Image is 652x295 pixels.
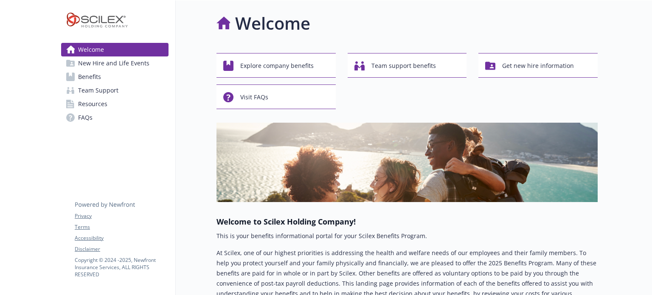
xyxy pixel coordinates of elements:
button: Visit FAQs [216,84,336,109]
a: New Hire and Life Events [61,56,169,70]
a: Benefits [61,70,169,84]
span: Team support benefits [371,58,436,74]
span: Get new hire information [502,58,574,74]
span: Visit FAQs [240,89,268,105]
a: Welcome [61,43,169,56]
a: Team Support [61,84,169,97]
a: Terms [75,223,168,231]
a: Disclaimer [75,245,168,253]
a: Resources [61,97,169,111]
span: Benefits [78,70,101,84]
p: Copyright © 2024 - 2025 , Newfront Insurance Services, ALL RIGHTS RESERVED [75,256,168,278]
p: This is your benefits informational portal for your Scilex Benefits Program. [216,231,598,241]
strong: Welcome to Scilex Holding Company! [216,216,356,227]
img: overview page banner [216,123,598,202]
span: Welcome [78,43,104,56]
span: Resources [78,97,107,111]
button: Explore company benefits [216,53,336,78]
span: Team Support [78,84,118,97]
span: New Hire and Life Events [78,56,149,70]
button: Get new hire information [478,53,598,78]
span: FAQs [78,111,93,124]
h1: Welcome [235,11,310,36]
a: Privacy [75,212,168,220]
span: Explore company benefits [240,58,314,74]
button: Team support benefits [348,53,467,78]
a: Accessibility [75,234,168,242]
a: FAQs [61,111,169,124]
